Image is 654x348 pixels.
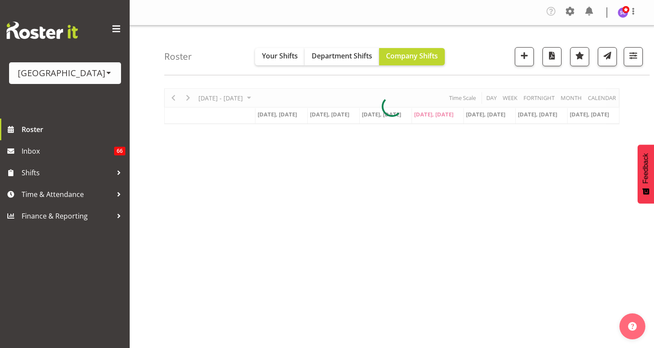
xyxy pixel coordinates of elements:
span: Finance & Reporting [22,209,112,222]
span: Inbox [22,145,114,158]
span: Company Shifts [386,51,438,61]
h4: Roster [164,52,192,61]
div: [GEOGRAPHIC_DATA] [18,67,112,80]
span: Feedback [642,153,650,184]
span: Department Shifts [312,51,372,61]
button: Feedback - Show survey [638,145,654,203]
span: Shifts [22,166,112,179]
span: Roster [22,123,125,136]
img: Rosterit website logo [6,22,78,39]
button: Send a list of all shifts for the selected filtered period to all rostered employees. [598,47,617,66]
img: help-xxl-2.png [628,322,637,331]
button: Filter Shifts [624,47,643,66]
button: Your Shifts [255,48,305,65]
button: Company Shifts [379,48,445,65]
button: Highlight an important date within the roster. [570,47,589,66]
img: stephen-cook564.jpg [618,7,628,18]
span: Your Shifts [262,51,298,61]
button: Download a PDF of the roster according to the set date range. [542,47,561,66]
button: Add a new shift [515,47,534,66]
button: Department Shifts [305,48,379,65]
span: 66 [114,147,125,155]
span: Time & Attendance [22,188,112,201]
